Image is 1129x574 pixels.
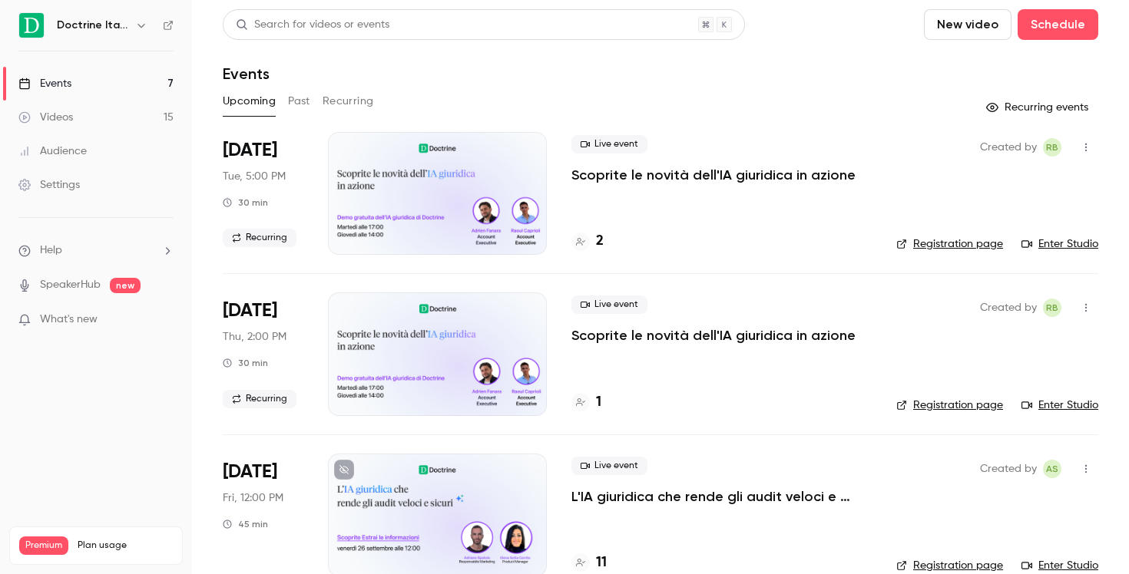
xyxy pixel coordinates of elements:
span: Thu, 2:00 PM [223,329,286,345]
a: Registration page [896,558,1003,573]
span: RB [1046,138,1058,157]
span: Help [40,242,62,259]
div: Settings [18,177,80,193]
span: Premium [19,536,68,555]
span: new [110,278,141,293]
span: Created by [980,138,1037,157]
div: Videos [18,110,73,125]
button: Past [288,89,310,114]
span: Romain Ballereau [1043,138,1061,157]
a: 1 [571,392,601,413]
span: Plan usage [78,539,173,552]
span: Fri, 12:00 PM [223,490,283,506]
span: Created by [980,299,1037,317]
span: Created by [980,460,1037,478]
span: Recurring [223,229,296,247]
img: Doctrine Italia [19,13,44,38]
h1: Events [223,64,270,83]
span: [DATE] [223,138,277,163]
span: Live event [571,135,647,153]
a: 11 [571,553,607,573]
iframe: Noticeable Trigger [155,313,174,327]
a: Scoprite le novità dell'IA giuridica in azione [571,326,856,345]
a: 2 [571,231,604,252]
div: Events [18,76,71,91]
div: 45 min [223,518,268,530]
span: Tue, 5:00 PM [223,169,286,184]
div: Sep 23 Tue, 5:00 PM (Europe/Paris) [223,132,303,255]
a: Enter Studio [1021,236,1098,252]
a: Scoprite le novità dell'IA giuridica in azione [571,166,856,184]
a: SpeakerHub [40,277,101,293]
button: Schedule [1018,9,1098,40]
span: Adriano Spatola [1043,460,1061,478]
span: [DATE] [223,460,277,484]
div: Search for videos or events [236,17,389,33]
a: L'IA giuridica che rende gli audit veloci e sicuri [571,487,872,506]
a: Registration page [896,236,1003,252]
a: Registration page [896,398,1003,413]
span: [DATE] [223,299,277,323]
span: Live event [571,457,647,475]
button: Recurring events [979,95,1098,120]
span: Recurring [223,390,296,408]
div: Sep 25 Thu, 2:00 PM (Europe/Paris) [223,292,303,415]
a: Enter Studio [1021,558,1098,573]
a: Enter Studio [1021,398,1098,413]
button: Recurring [323,89,374,114]
span: RB [1046,299,1058,317]
div: Audience [18,143,87,159]
div: 30 min [223,196,268,209]
h4: 11 [596,553,607,573]
span: Live event [571,295,647,314]
h4: 2 [596,231,604,252]
span: Romain Ballereau [1043,299,1061,317]
h4: 1 [596,392,601,413]
div: 30 min [223,357,268,369]
button: New video [924,9,1011,40]
li: help-dropdown-opener [18,242,174,259]
button: Upcoming [223,89,276,114]
h6: Doctrine Italia [57,18,129,33]
span: What's new [40,312,98,328]
span: AS [1046,460,1058,478]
